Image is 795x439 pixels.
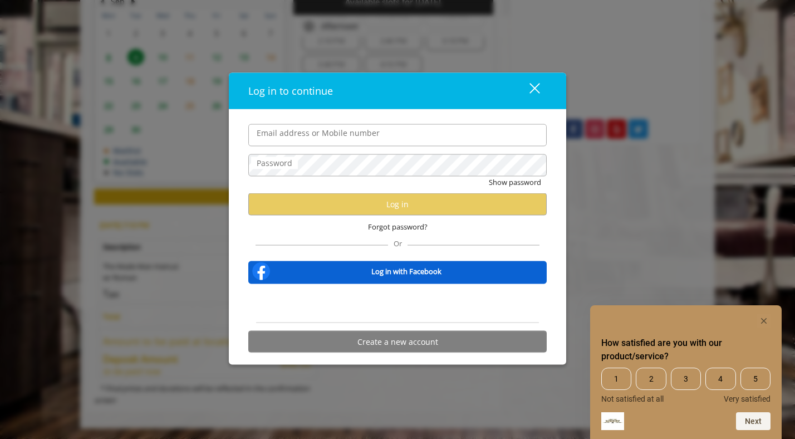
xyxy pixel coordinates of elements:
button: Next question [736,412,771,430]
span: Not satisfied at all [601,394,664,403]
span: 3 [671,368,701,390]
label: Email address or Mobile number [251,126,385,139]
span: 4 [705,368,735,390]
button: Create a new account [248,331,547,353]
b: Log in with Facebook [371,265,441,277]
input: Email address or Mobile number [248,124,547,146]
div: How satisfied are you with our product/service? Select an option from 1 to 5, with 1 being Not sa... [601,314,771,430]
input: Password [248,154,547,176]
span: Log in to continue [248,84,333,97]
div: close dialog [517,82,539,99]
label: Password [251,157,298,169]
div: How satisfied are you with our product/service? Select an option from 1 to 5, with 1 being Not sa... [601,368,771,403]
button: Hide survey [757,314,771,328]
button: close dialog [509,79,547,102]
span: Or [388,238,408,248]
span: 1 [601,368,631,390]
span: Forgot password? [368,221,428,232]
img: facebook-logo [250,260,272,282]
iframe: Sign in with Google Button [341,291,454,316]
button: Show password [489,176,541,188]
span: 2 [636,368,666,390]
h2: How satisfied are you with our product/service? Select an option from 1 to 5, with 1 being Not sa... [601,336,771,363]
span: 5 [740,368,771,390]
button: Log in [248,193,547,215]
span: Very satisfied [724,394,771,403]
